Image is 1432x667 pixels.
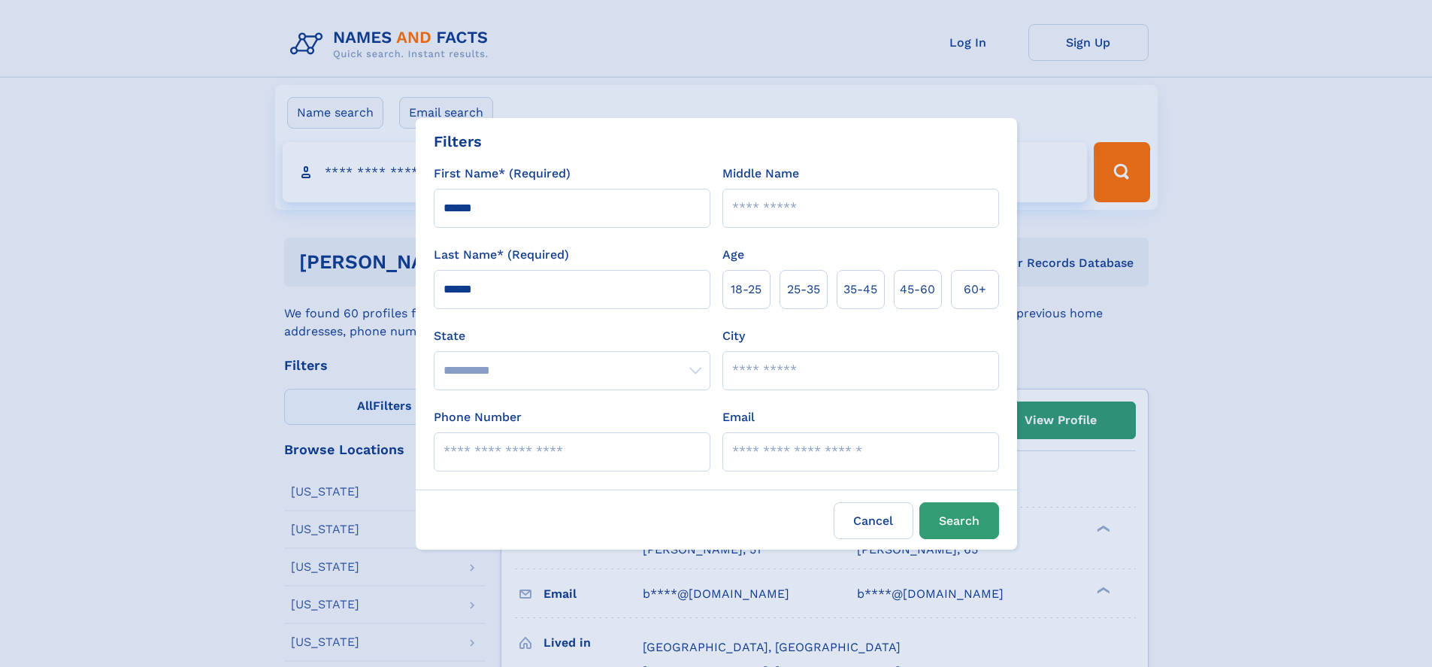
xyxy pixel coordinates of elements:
[722,408,755,426] label: Email
[843,280,877,299] span: 35‑45
[434,165,571,183] label: First Name* (Required)
[434,246,569,264] label: Last Name* (Required)
[722,246,744,264] label: Age
[434,408,522,426] label: Phone Number
[919,502,999,539] button: Search
[434,327,710,345] label: State
[434,130,482,153] div: Filters
[787,280,820,299] span: 25‑35
[964,280,986,299] span: 60+
[722,327,745,345] label: City
[731,280,761,299] span: 18‑25
[900,280,935,299] span: 45‑60
[722,165,799,183] label: Middle Name
[834,502,913,539] label: Cancel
